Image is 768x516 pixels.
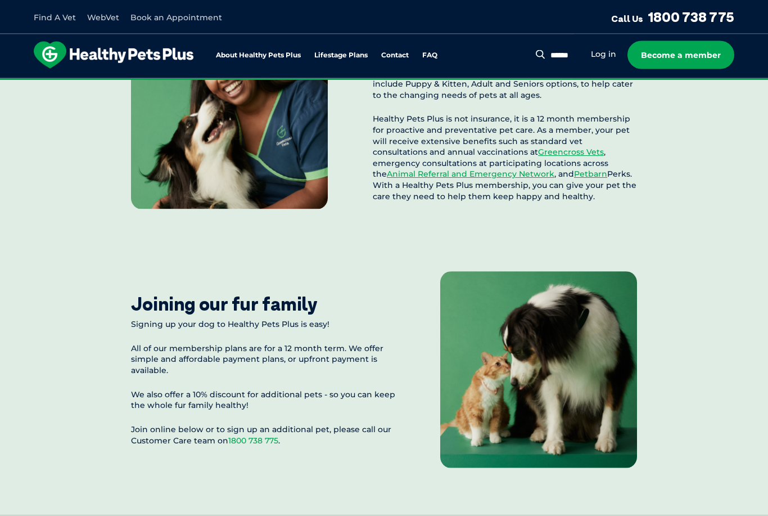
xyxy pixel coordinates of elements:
[381,52,409,59] a: Contact
[314,52,368,59] a: Lifestage Plans
[611,13,643,24] span: Call Us
[534,49,548,60] button: Search
[440,272,637,469] img: Joining our fur family
[131,390,395,412] p: We also offer a 10% discount for additional pets - so you can keep the whole fur family healthy!
[538,147,604,158] a: Greencross Vets
[422,52,437,59] a: FAQ
[228,436,278,446] a: 1800 738 775
[131,425,395,447] p: Join online below or to sign up an additional pet, please call our Customer Care team on .
[611,8,734,25] a: Call Us1800 738 775
[174,79,594,89] span: Proactive, preventative wellness program designed to keep your pet healthier and happier for longer
[373,114,637,203] p: Healthy Pets Plus is not insurance, it is a 12 month membership for proactive and preventative pe...
[130,12,222,23] a: Book an Appointment
[34,12,76,23] a: Find A Vet
[574,169,607,180] a: Petbarn
[131,294,317,315] div: Joining our fur family
[387,169,554,180] a: Animal Referral and Emergency Network
[131,344,395,377] p: All of our membership plans are for a 12 month term. We offer simple and affordable payment plans...
[131,320,395,331] p: Signing up your dog to Healthy Pets Plus is easy!
[627,41,734,69] a: Become a member
[216,52,301,59] a: About Healthy Pets Plus
[87,12,119,23] a: WebVet
[34,42,193,69] img: hpp-logo
[131,13,328,210] img: Made by vets, loved by pets
[591,49,616,60] a: Log in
